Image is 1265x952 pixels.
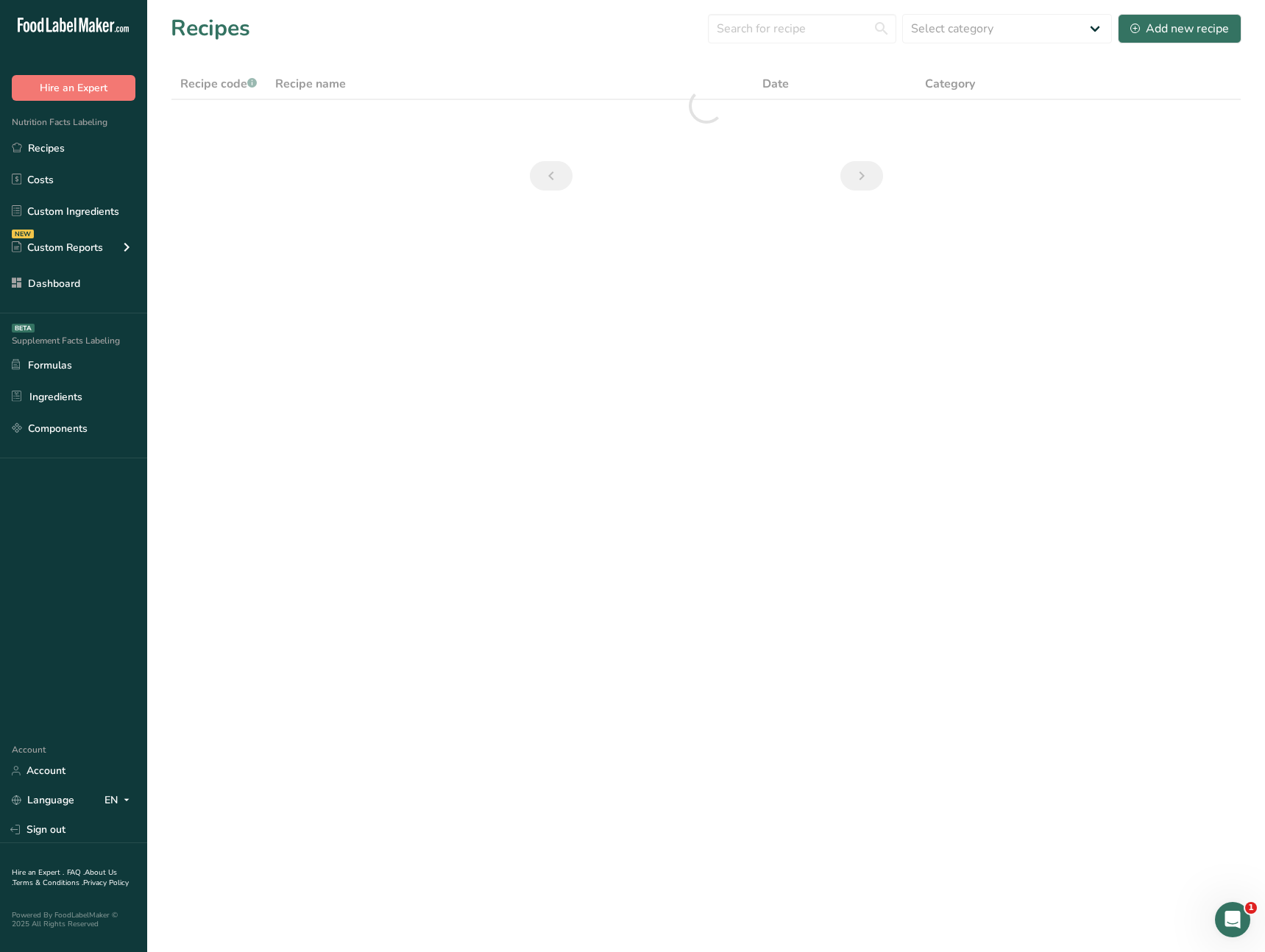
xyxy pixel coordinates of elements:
span: 1 [1245,902,1257,914]
a: About Us . [12,867,117,888]
a: Language [12,787,74,813]
a: Terms & Conditions . [13,878,83,888]
a: Privacy Policy [83,878,129,888]
a: FAQ . [67,867,85,878]
h1: Recipes [171,12,250,45]
button: Add new recipe [1118,14,1241,43]
input: Search for recipe [708,14,896,43]
button: Hire an Expert [12,75,135,101]
div: Powered By FoodLabelMaker © 2025 All Rights Reserved [12,911,135,928]
a: Previous page [530,161,573,191]
div: Custom Reports [12,240,103,255]
div: NEW [12,230,34,238]
a: Hire an Expert . [12,867,64,878]
div: BETA [12,324,35,333]
a: Next page [840,161,883,191]
div: EN [104,792,135,809]
div: Add new recipe [1130,20,1229,38]
iframe: Intercom live chat [1215,902,1250,937]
